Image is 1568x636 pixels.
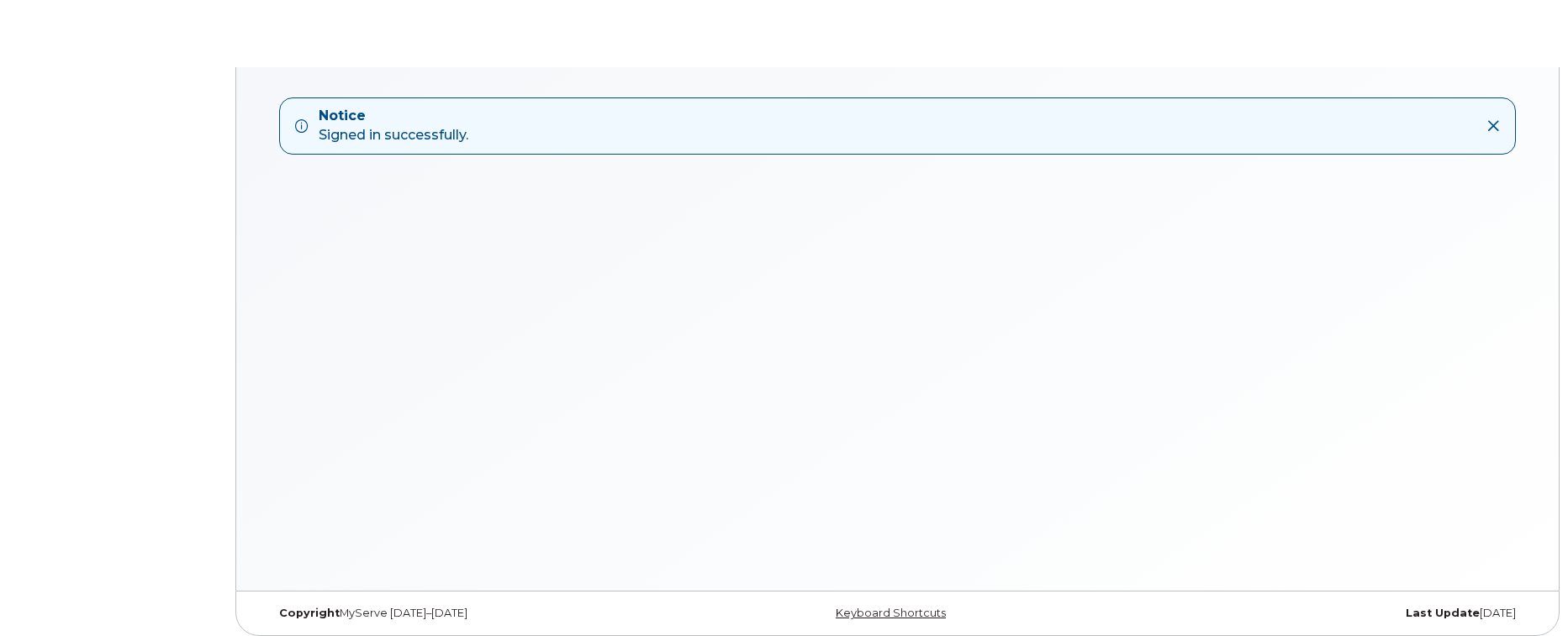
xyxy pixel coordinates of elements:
[319,107,468,145] div: Signed in successfully.
[1108,607,1528,620] div: [DATE]
[1406,607,1480,619] strong: Last Update
[836,607,946,619] a: Keyboard Shortcuts
[319,107,468,126] strong: Notice
[267,607,687,620] div: MyServe [DATE]–[DATE]
[279,607,340,619] strong: Copyright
